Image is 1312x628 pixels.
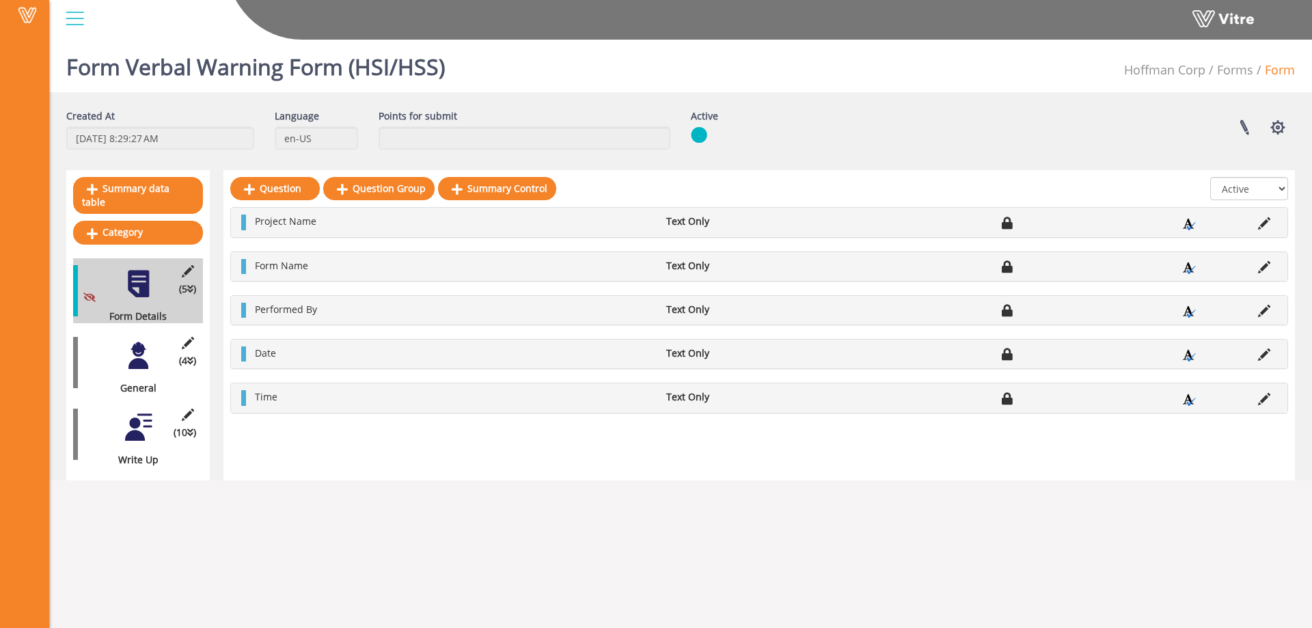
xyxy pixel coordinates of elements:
[691,109,718,123] label: Active
[255,390,277,403] span: Time
[73,221,203,244] a: Category
[1253,62,1295,79] li: Form
[255,346,276,359] span: Date
[73,453,193,467] div: Write Up
[659,303,814,316] li: Text Only
[1217,62,1253,78] a: Forms
[73,381,193,395] div: General
[179,282,196,296] span: (5 )
[230,177,320,200] a: Question
[659,259,814,273] li: Text Only
[66,109,115,123] label: Created At
[174,426,196,439] span: (10 )
[73,177,203,214] a: Summary data table
[275,109,319,123] label: Language
[659,346,814,360] li: Text Only
[379,109,457,123] label: Points for submit
[691,126,707,144] img: yes
[255,259,308,272] span: Form Name
[255,303,317,316] span: Performed By
[255,215,316,228] span: Project Name
[659,215,814,228] li: Text Only
[1124,62,1205,78] span: 210
[438,177,556,200] a: Summary Control
[73,310,193,323] div: Form Details
[179,354,196,368] span: (4 )
[659,390,814,404] li: Text Only
[323,177,435,200] a: Question Group
[66,34,445,92] h1: Form Verbal Warning Form (HSI/HSS)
